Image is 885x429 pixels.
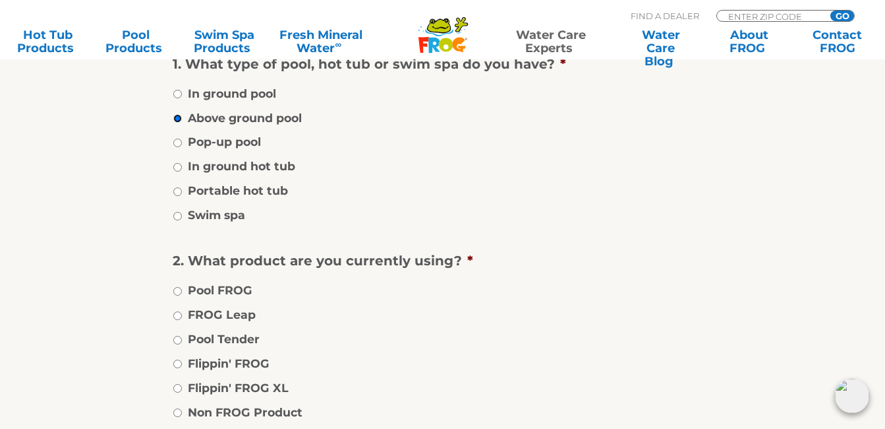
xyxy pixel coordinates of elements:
[188,85,276,102] label: In ground pool
[188,355,270,372] label: Flippin' FROG
[188,182,288,199] label: Portable hot tub
[830,11,854,21] input: GO
[188,306,256,323] label: FROG Leap
[173,252,702,269] label: 2. What product are you currently using?
[188,404,302,421] label: Non FROG Product
[188,282,252,299] label: Pool FROG
[188,110,302,127] label: Above ground pool
[496,28,607,55] a: Water CareExperts
[188,133,261,150] label: Pop-up pool
[173,55,702,73] label: 1. What type of pool, hot tub or swim spa do you have?
[190,28,258,55] a: Swim SpaProducts
[101,28,170,55] a: PoolProducts
[335,39,341,49] sup: ∞
[835,379,869,413] img: openIcon
[13,28,82,55] a: Hot TubProducts
[715,28,784,55] a: AboutFROG
[627,28,695,55] a: Water CareBlog
[188,331,260,348] label: Pool Tender
[188,379,289,397] label: Flippin' FROG XL
[631,10,699,22] p: Find A Dealer
[727,11,816,22] input: Zip Code Form
[188,158,295,175] label: In ground hot tub
[803,28,872,55] a: ContactFROG
[188,207,245,224] label: Swim spa
[278,28,364,55] a: Fresh MineralWater∞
